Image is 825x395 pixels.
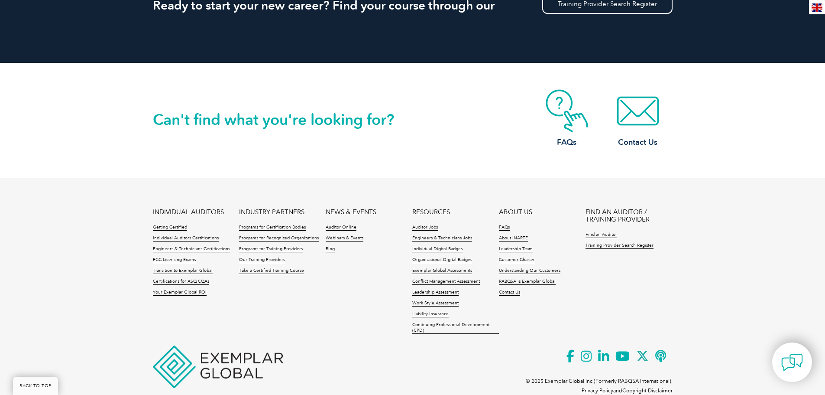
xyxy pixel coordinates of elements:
a: Individual Auditors Certifications [153,235,219,242]
a: Privacy Policy [582,388,613,394]
a: Organizational Digital Badges [412,257,472,263]
img: en [812,3,822,12]
a: Customer Charter [499,257,535,263]
a: Liability Insurance [412,311,449,317]
a: RABQSA is Exemplar Global [499,279,556,285]
img: contact-chat.png [781,352,803,373]
a: Auditor Online [326,225,356,231]
a: Programs for Training Providers [239,246,303,252]
a: Webinars & Events [326,235,363,242]
a: Exemplar Global Assessments [412,268,472,274]
a: Our Training Providers [239,257,285,263]
a: FAQs [532,89,602,148]
a: FCC Licensing Exams [153,257,196,263]
a: Find an Auditor [586,232,617,238]
a: FIND AN AUDITOR / TRAINING PROVIDER [586,209,672,223]
a: Certifications for ASQ CQAs [153,279,209,285]
a: Your Exemplar Global ROI [153,290,207,296]
a: Leadership Team [499,246,533,252]
a: ABOUT US [499,209,532,216]
img: contact-faq.webp [532,89,602,133]
a: Auditor Jobs [412,225,438,231]
a: Engineers & Technicians Certifications [153,246,230,252]
a: Transition to Exemplar Global [153,268,213,274]
img: Exemplar Global [153,346,283,388]
img: contact-email.webp [603,89,673,133]
a: Leadership Assessment [412,290,459,296]
h3: FAQs [532,137,602,148]
h3: Contact Us [603,137,673,148]
a: Training Provider Search Register [586,243,654,249]
a: Contact Us [499,290,520,296]
a: Contact Us [603,89,673,148]
a: Engineers & Technicians Jobs [412,235,472,242]
a: Continuing Professional Development (CPD) [412,322,499,334]
a: About iNARTE [499,235,528,242]
a: Work Style Assessment [412,300,459,307]
p: © 2025 Exemplar Global Inc (Formerly RABQSA International). [526,376,673,386]
a: Programs for Recognized Organizations [239,235,319,242]
a: Programs for Certification Bodies [239,225,306,231]
a: Getting Certified [153,225,187,231]
a: NEWS & EVENTS [326,209,376,216]
a: Take a Certified Training Course [239,268,304,274]
a: Conflict Management Assessment [412,279,480,285]
a: Understanding Our Customers [499,268,560,274]
a: INDIVIDUAL AUDITORS [153,209,224,216]
a: FAQs [499,225,510,231]
a: BACK TO TOP [13,377,58,395]
a: Blog [326,246,335,252]
a: Individual Digital Badges [412,246,463,252]
a: Copyright Disclaimer [622,388,673,394]
a: INDUSTRY PARTNERS [239,209,304,216]
a: RESOURCES [412,209,450,216]
h2: Can't find what you're looking for? [153,113,413,127]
